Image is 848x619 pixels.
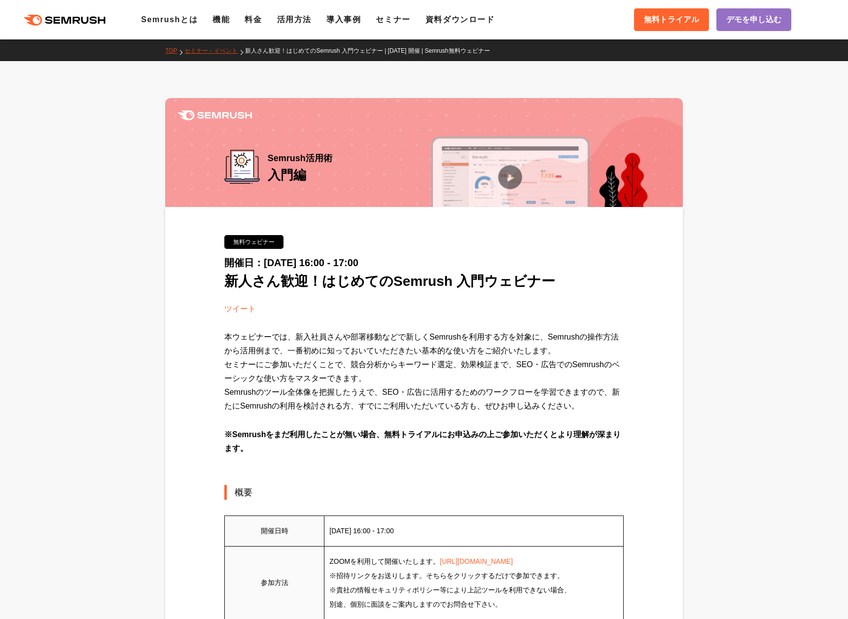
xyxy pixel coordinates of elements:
a: セミナー・イベント [184,47,245,54]
span: Semrush活用術 [268,150,332,167]
div: 概要 [224,485,624,500]
a: 新人さん歓迎！はじめてのSemrush 入門ウェビナー | [DATE] 開催 | Semrush無料ウェビナー [245,47,497,54]
td: 開催日時 [225,516,324,546]
span: 無料トライアル [644,13,699,26]
a: Semrushとは [141,15,198,24]
a: デモを申し込む [716,8,791,31]
div: ※Semrushをまだ利用したことが無い場合、無料トライアルにお申込みの上ご参加いただくとより理解が深まります。 [224,428,624,470]
a: 料金 [245,15,262,24]
a: 無料トライアル [634,8,709,31]
a: セミナー [376,15,410,24]
span: 新人さん歓迎！はじめてのSemrush 入門ウェビナー [224,274,555,289]
a: TOP [165,47,184,54]
a: ツイート [224,305,256,313]
a: 機能 [212,15,230,24]
a: 資料ダウンロード [425,15,495,24]
img: Semrush [178,110,252,120]
div: 本ウェビナーでは、新入社員さんや部署移動などで新しくSemrushを利用する方を対象に、Semrushの操作方法から活用例まで、一番初めに知っておいていただきたい基本的な使い方をご紹介いたします... [224,330,624,428]
td: [DATE] 16:00 - 17:00 [324,516,624,546]
span: デモを申し込む [726,13,781,26]
a: 活用方法 [277,15,312,24]
span: 開催日：[DATE] 16:00 - 17:00 [224,257,358,268]
a: 導入事例 [326,15,361,24]
div: 無料ウェビナー [224,235,283,249]
span: 入門編 [268,168,306,182]
a: [URL][DOMAIN_NAME] [440,557,513,565]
